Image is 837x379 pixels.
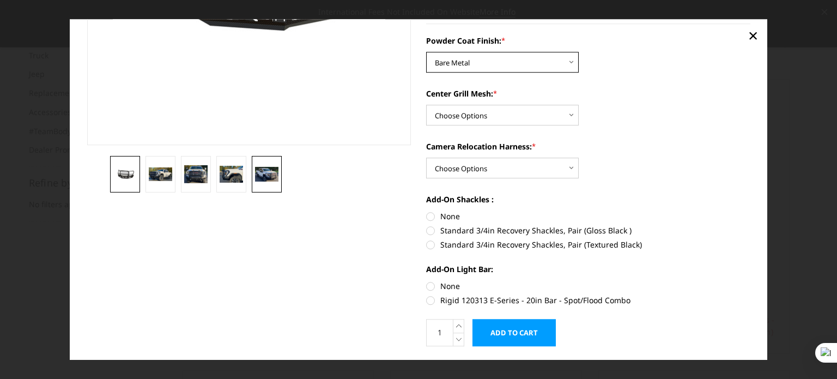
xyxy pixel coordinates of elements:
[426,141,750,152] label: Camera Relocation Harness:
[472,319,556,346] input: Add to Cart
[426,263,750,275] label: Add-On Light Bar:
[748,23,758,47] span: ×
[149,167,172,181] img: 2024-2026 GMC 2500-3500 - FT Series - Extreme Front Bumper
[426,88,750,99] label: Center Grill Mesh:
[426,280,750,292] label: None
[426,225,750,236] label: Standard 3/4in Recovery Shackles, Pair (Gloss Black )
[426,210,750,222] label: None
[426,194,750,205] label: Add-On Shackles :
[426,35,750,46] label: Powder Coat Finish:
[220,166,243,183] img: 2024-2026 GMC 2500-3500 - FT Series - Extreme Front Bumper
[184,165,208,184] img: 2024-2026 GMC 2500-3500 - FT Series - Extreme Front Bumper
[426,239,750,250] label: Standard 3/4in Recovery Shackles, Pair (Textured Black)
[113,169,137,180] img: 2024-2026 GMC 2500-3500 - FT Series - Extreme Front Bumper
[255,167,278,182] img: 2024-2026 GMC 2500-3500 - FT Series - Extreme Front Bumper
[783,327,837,379] iframe: Chat Widget
[783,327,837,379] div: 채팅 위젯
[426,294,750,306] label: Rigid 120313 E-Series - 20in Bar - Spot/Flood Combo
[744,27,762,44] a: Close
